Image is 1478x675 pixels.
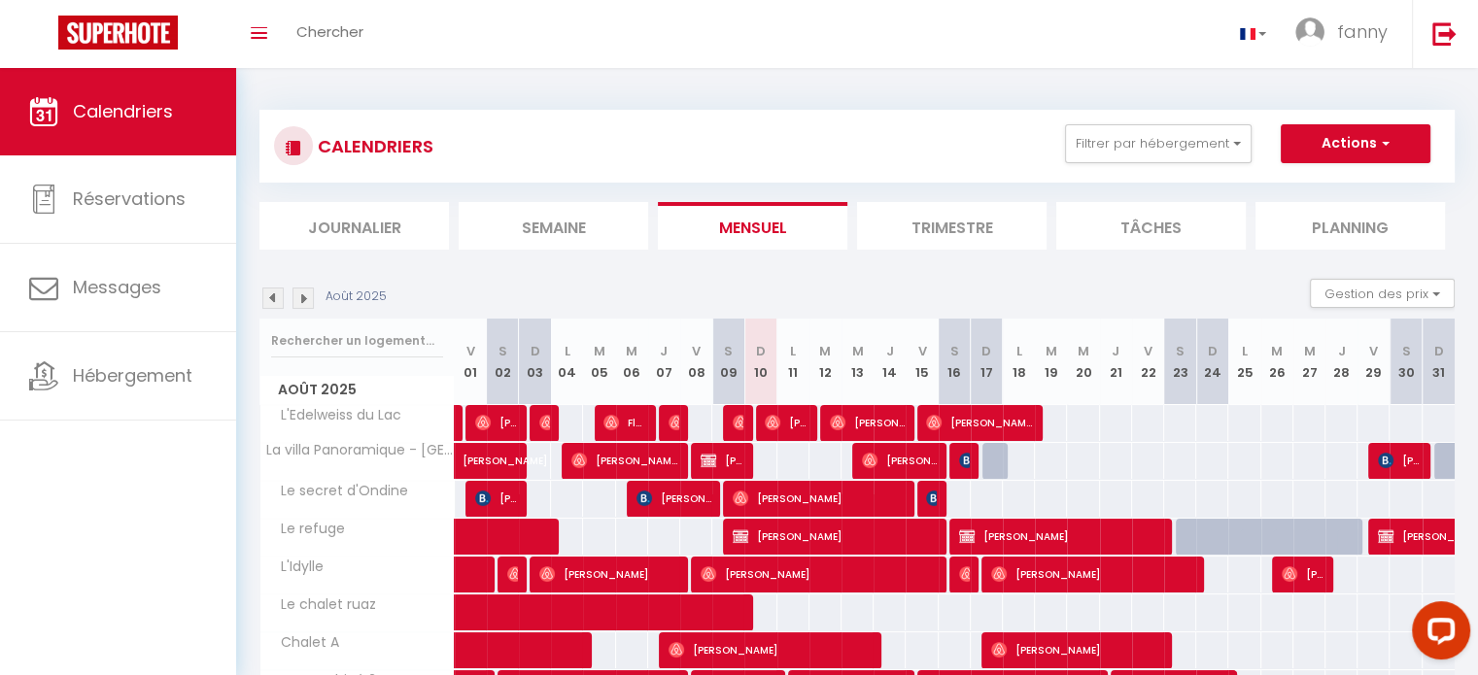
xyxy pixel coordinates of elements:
[724,342,733,360] abbr: S
[1378,442,1421,479] span: [PERSON_NAME]
[1035,319,1067,405] th: 19
[991,556,1194,592] span: [PERSON_NAME]
[733,404,743,441] span: [PERSON_NAME]
[959,442,970,479] span: [PERSON_NAME]
[926,404,1033,441] span: [PERSON_NAME]
[971,319,1003,405] th: 17
[1303,342,1315,360] abbr: M
[1261,319,1293,405] th: 26
[260,376,454,404] span: Août 2025
[1228,319,1260,405] th: 25
[1338,342,1346,360] abbr: J
[777,319,809,405] th: 11
[73,363,192,388] span: Hébergement
[1242,342,1248,360] abbr: L
[1016,342,1022,360] abbr: L
[313,124,433,168] h3: CALENDRIERS
[756,342,766,360] abbr: D
[487,319,519,405] th: 02
[669,631,872,668] span: [PERSON_NAME]
[830,404,905,441] span: [PERSON_NAME]
[680,319,712,405] th: 08
[263,594,381,616] span: Le chalet ruaz
[58,16,178,50] img: Super Booking
[1164,319,1196,405] th: 23
[744,319,776,405] th: 10
[565,342,570,360] abbr: L
[939,319,971,405] th: 16
[660,342,668,360] abbr: J
[1423,319,1455,405] th: 31
[551,319,583,405] th: 04
[1067,319,1099,405] th: 20
[1390,319,1422,405] th: 30
[991,631,1162,668] span: [PERSON_NAME]
[906,319,938,405] th: 15
[669,404,679,441] span: [PERSON_NAME]
[712,319,744,405] th: 09
[539,556,678,592] span: [PERSON_NAME]
[1196,319,1228,405] th: 24
[701,556,936,592] span: [PERSON_NAME]
[1003,319,1035,405] th: 18
[263,557,336,578] span: L'Idylle
[981,342,991,360] abbr: D
[1401,342,1410,360] abbr: S
[594,342,605,360] abbr: M
[1144,342,1152,360] abbr: V
[603,404,646,441] span: Florent Mieral
[765,404,808,441] span: [PERSON_NAME]
[519,319,551,405] th: 03
[73,275,161,299] span: Messages
[475,404,518,441] span: [PERSON_NAME]
[862,442,937,479] span: [PERSON_NAME]
[658,202,847,250] li: Mensuel
[73,99,173,123] span: Calendriers
[271,323,443,358] input: Rechercher un logement...
[886,342,894,360] abbr: J
[626,342,637,360] abbr: M
[498,342,507,360] abbr: S
[616,319,648,405] th: 06
[1281,124,1430,163] button: Actions
[507,556,518,592] span: [PERSON_NAME]
[1310,279,1455,308] button: Gestion des prix
[1282,556,1324,592] span: [PERSON_NAME]
[1293,319,1325,405] th: 27
[1132,319,1164,405] th: 22
[1434,342,1444,360] abbr: D
[263,519,350,540] span: Le refuge
[263,443,458,457] span: La villa Panoramique - [GEOGRAPHIC_DATA]
[692,342,701,360] abbr: V
[1112,342,1119,360] abbr: J
[1065,124,1252,163] button: Filtrer par hébergement
[959,556,970,592] span: [PERSON_NAME]
[1100,319,1132,405] th: 21
[926,480,937,517] span: [PERSON_NAME]
[1046,342,1057,360] abbr: M
[1325,319,1358,405] th: 28
[263,405,406,426] span: L'Edelweiss du Lac
[842,319,874,405] th: 13
[1358,319,1390,405] th: 29
[263,481,413,502] span: Le secret d'Ondine
[1208,342,1218,360] abbr: D
[1255,202,1445,250] li: Planning
[809,319,842,405] th: 12
[463,432,552,469] span: [PERSON_NAME]
[455,319,487,405] th: 01
[539,404,550,441] span: [PERSON_NAME]
[459,202,648,250] li: Semaine
[790,342,796,360] abbr: L
[571,442,678,479] span: [PERSON_NAME]
[263,632,344,654] span: Chalet A
[1271,342,1283,360] abbr: M
[701,442,743,479] span: [PERSON_NAME]
[1396,593,1478,675] iframe: LiveChat chat widget
[583,319,615,405] th: 05
[959,518,1162,555] span: [PERSON_NAME]
[857,202,1047,250] li: Trimestre
[73,186,186,211] span: Réservations
[733,480,904,517] span: [PERSON_NAME]
[455,443,487,480] a: [PERSON_NAME]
